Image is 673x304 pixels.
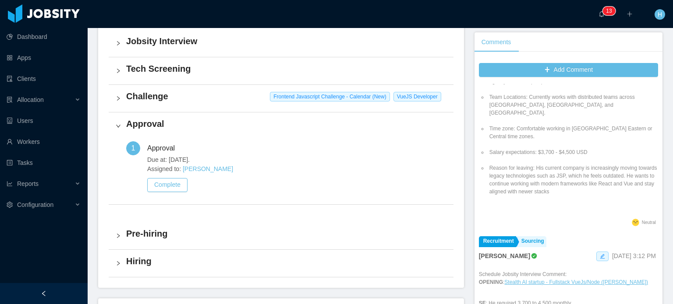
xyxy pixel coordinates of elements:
i: icon: solution [7,97,13,103]
a: Recruitment [479,236,516,247]
a: Sourcing [517,236,546,247]
span: VueJS Developer [393,92,441,101]
a: icon: auditClients [7,70,81,87]
p: : [479,278,658,286]
li: Salary expectations: $3,700 - $4,500 USD [488,148,658,156]
i: icon: edit [600,254,605,259]
a: icon: profileTasks [7,154,81,171]
i: icon: right [116,96,121,101]
a: icon: userWorkers [7,133,81,150]
li: Reason for leaving: His current company is increasingly moving towards legacy technologies such a... [488,164,658,196]
strong: OPENING [479,279,503,285]
span: Allocation [17,96,44,103]
h4: Tech Screening [126,63,446,75]
i: icon: right [116,68,121,73]
div: icon: rightPre-hiring [109,222,453,249]
strong: [PERSON_NAME] [479,252,530,259]
span: Configuration [17,201,53,208]
div: icon: rightApproval [109,112,453,140]
h4: Challenge [126,90,446,102]
a: Complete [147,181,188,188]
i: icon: setting [7,202,13,208]
i: icon: plus [627,11,633,17]
a: icon: pie-chartDashboard [7,28,81,45]
i: icon: line-chart [7,181,13,187]
h4: Hiring [126,255,446,267]
div: Approval [147,141,182,155]
i: icon: right [116,233,121,238]
i: icon: right [116,41,121,46]
h4: Jobsity Interview [126,35,446,47]
span: H [658,9,662,20]
i: icon: right [116,261,121,266]
div: icon: rightChallenge [109,85,453,112]
h4: Approval [126,118,446,130]
div: Comments [475,32,518,52]
i: icon: right [116,123,121,129]
div: icon: rightJobsity Interview [109,30,453,57]
i: icon: bell [599,11,605,17]
a: [PERSON_NAME] [183,165,233,172]
a: icon: robotUsers [7,112,81,129]
a: Stealth AI startup - Fullstack VueJs/Node ([PERSON_NAME]) [504,279,648,285]
span: Due at: [DATE]. [147,155,446,164]
button: icon: plusAdd Comment [479,63,658,77]
span: Frontend Javascript Challenge - Calendar (New) [270,92,390,101]
span: Reports [17,180,39,187]
li: Time zone: Comfortable working in [GEOGRAPHIC_DATA] Eastern or Central time zones. [488,125,658,140]
div: icon: rightTech Screening [109,57,453,84]
span: Assigned to: [147,164,446,174]
a: icon: appstoreApps [7,49,81,66]
span: 1 [131,144,135,152]
li: Team Locations: Currently works with distributed teams across [GEOGRAPHIC_DATA], [GEOGRAPHIC_DATA... [488,93,658,117]
p: 1 [606,7,609,15]
span: Neutral [642,220,656,225]
h4: Pre-hiring [126,227,446,240]
div: icon: rightHiring [109,250,453,277]
span: [DATE] 3:12 PM [612,252,656,259]
button: Complete [147,178,188,192]
sup: 13 [602,7,615,15]
p: 3 [609,7,612,15]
